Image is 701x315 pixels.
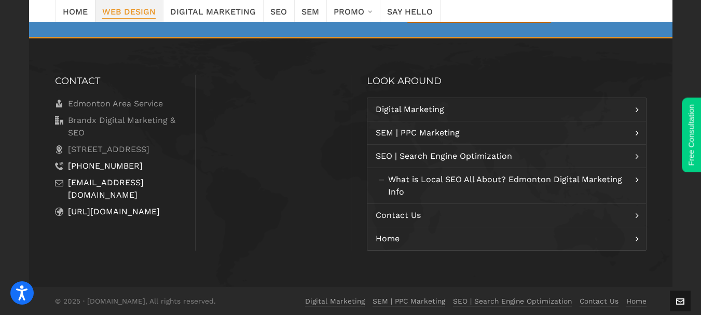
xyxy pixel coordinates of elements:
[387,4,433,18] span: Say Hello
[170,4,256,18] span: Digital Marketing
[334,4,364,18] span: Promo
[270,4,287,18] span: SEO
[301,4,319,18] span: SEM
[63,4,88,18] span: Home
[102,4,156,18] span: Web Design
